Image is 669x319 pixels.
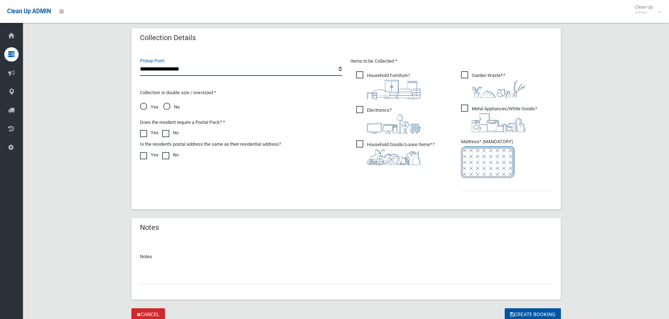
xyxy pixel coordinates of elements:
label: Yes [140,129,159,137]
img: 36c1b0289cb1767239cdd3de9e694f19.png [472,113,525,132]
i: ? [472,106,537,132]
label: Is the resident's postal address the same as their residential address? [140,140,281,149]
i: ? [472,73,525,98]
span: Metal Appliances/White Goods [461,105,537,132]
i: ? [367,107,421,134]
span: Household Goods/Loose Items* [356,140,435,165]
small: Admin [635,10,653,15]
span: No [163,103,180,111]
header: Notes [131,221,168,235]
img: 394712a680b73dbc3d2a6a3a7ffe5a07.png [367,115,421,134]
img: aa9efdbe659d29b613fca23ba79d85cb.png [367,80,421,99]
span: Household Furniture [356,71,421,99]
span: Clean Up ADMIN [7,8,51,15]
header: Collection Details [131,31,204,45]
span: Garden Waste* [461,71,525,98]
p: Notes [140,252,552,261]
i: ? [367,142,435,165]
label: Yes [140,151,159,159]
img: 4fd8a5c772b2c999c83690221e5242e0.png [472,80,525,98]
label: Does the resident require a Postal Pack? * [140,118,225,127]
label: No [162,129,179,137]
span: Mattress* (MANDATORY) [461,139,552,178]
p: Items to be Collected * [350,57,552,66]
span: Electronics [356,106,421,134]
label: No [162,151,179,159]
p: Collection is double size / oversized * [140,88,342,97]
span: Clean Up [631,4,660,15]
i: ? [367,73,421,99]
img: e7408bece873d2c1783593a074e5cb2f.png [461,146,515,178]
span: Yes [140,103,159,111]
img: b13cc3517677393f34c0a387616ef184.png [367,149,421,165]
